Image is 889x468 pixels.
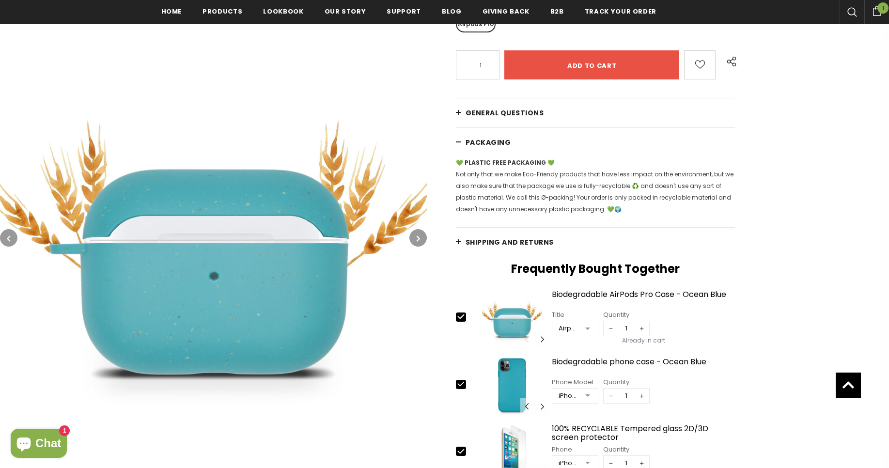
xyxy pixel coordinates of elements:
[559,324,578,333] div: Airpods Pro
[466,138,511,147] span: PACKAGING
[552,424,735,441] a: 100% RECYCLABLE Tempered glass 2D/3D screen protector
[635,321,649,336] span: +
[604,389,618,403] span: −
[456,157,735,215] p: Not only that we make Eco-Friendy products that have less impact on the environment, but we also ...
[483,7,530,16] span: Giving back
[8,429,70,460] inbox-online-store-chat: Shopify online store chat
[475,288,549,348] img: Biodegradable AirPods Pro Case - Ocean Blue image 0
[263,7,303,16] span: Lookbook
[864,4,889,16] a: 1
[456,158,555,167] strong: 💚 PLASTIC FREE PACKAGING 💚
[161,7,182,16] span: Home
[552,338,735,348] div: Already in cart
[603,310,650,320] div: Quantity
[456,128,735,157] a: PACKAGING
[456,98,735,127] a: General Questions
[456,262,735,276] h2: Frequently Bought Together
[604,321,618,336] span: −
[550,7,564,16] span: B2B
[387,7,421,16] span: support
[877,2,889,14] span: 1
[475,355,549,415] img: iPhone 11 Pro Ocean Blue BIodegradable Case
[552,445,598,454] div: Phone
[635,389,649,403] span: +
[552,290,735,307] a: Biodegradable AirPods Pro Case - Ocean Blue
[466,237,554,247] span: Shipping and returns
[325,7,366,16] span: Our Story
[552,377,598,387] div: Phone Model
[456,16,496,32] label: Airpods Pro
[466,108,544,118] span: General Questions
[552,358,735,374] a: Biodegradable phone case - Ocean Blue
[585,7,656,16] span: Track your order
[203,7,242,16] span: Products
[442,7,462,16] span: Blog
[603,445,650,454] div: Quantity
[559,458,578,468] div: iPhone 6/6S/7/8/SE2/SE3
[552,310,598,320] div: Title
[603,377,650,387] div: Quantity
[559,391,578,401] div: iPhone 11 PRO MAX
[504,50,680,79] input: Add to cart
[456,228,735,257] a: Shipping and returns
